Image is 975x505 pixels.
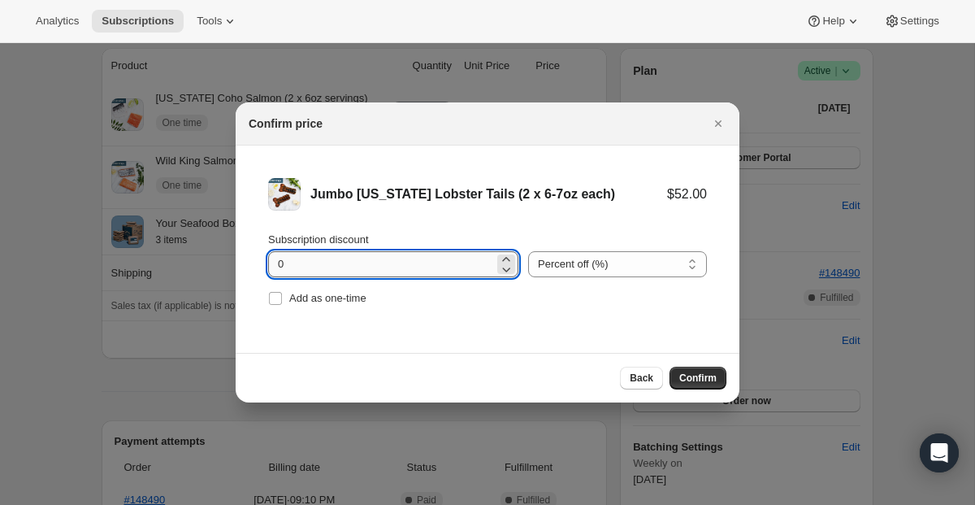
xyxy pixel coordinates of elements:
button: Confirm [669,367,726,390]
span: Settings [900,15,939,28]
span: Confirm [679,372,717,385]
span: Analytics [36,15,79,28]
span: Help [822,15,844,28]
div: $52.00 [667,186,707,202]
button: Tools [187,10,248,33]
button: Close [707,112,730,135]
div: Jumbo [US_STATE] Lobster Tails (2 x 6-7oz each) [310,186,667,202]
button: Back [620,367,663,390]
button: Settings [874,10,949,33]
span: Add as one-time [289,292,366,304]
button: Analytics [26,10,89,33]
span: Tools [197,15,222,28]
span: Subscriptions [102,15,174,28]
img: Jumbo Maine Lobster Tails (2 x 6-7oz each) [268,178,301,211]
span: Subscription discount [268,233,369,246]
span: Back [630,372,653,385]
button: Subscriptions [92,10,184,33]
div: Open Intercom Messenger [920,433,959,472]
h2: Confirm price [249,115,323,132]
button: Help [796,10,870,33]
